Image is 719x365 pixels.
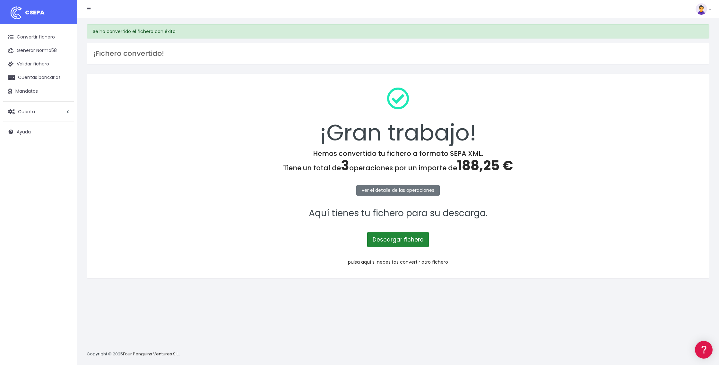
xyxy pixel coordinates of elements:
a: pulsa aquí si necesitas convertir otro fichero [348,259,448,265]
a: Videotutoriales [6,101,122,111]
h4: Hemos convertido tu fichero a formato SEPA XML. Tiene un total de operaciones por un importe de [95,149,701,174]
a: ver el detalle de las operaciones [356,185,440,196]
a: Problemas habituales [6,91,122,101]
div: Programadores [6,154,122,160]
a: Descargar fichero [367,232,429,247]
button: Contáctanos [6,172,122,183]
span: CSEPA [25,8,45,16]
span: Cuenta [18,108,35,115]
div: ¡Gran trabajo! [95,82,701,149]
span: 188,25 € [457,156,513,175]
img: profile [696,3,707,15]
p: Copyright © 2025 . [87,351,180,358]
a: General [6,138,122,148]
img: logo [8,5,24,21]
a: Generar Norma58 [3,44,74,57]
div: Información general [6,45,122,51]
a: Información general [6,55,122,64]
a: Perfiles de empresas [6,111,122,121]
h3: ¡Fichero convertido! [93,49,703,58]
span: 3 [341,156,349,175]
a: API [6,164,122,174]
a: Mandatos [3,85,74,98]
span: Ayuda [17,129,31,135]
a: POWERED BY ENCHANT [88,185,124,191]
a: Four Penguins Ventures S.L. [123,351,179,357]
a: Convertir fichero [3,30,74,44]
div: Convertir ficheros [6,71,122,77]
div: Facturación [6,127,122,133]
a: Formatos [6,81,122,91]
p: Aquí tienes tu fichero para su descarga. [95,206,701,221]
a: Cuentas bancarias [3,71,74,84]
a: Validar fichero [3,57,74,71]
a: Cuenta [3,105,74,118]
a: Ayuda [3,125,74,139]
div: Se ha convertido el fichero con éxito [87,24,709,38]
